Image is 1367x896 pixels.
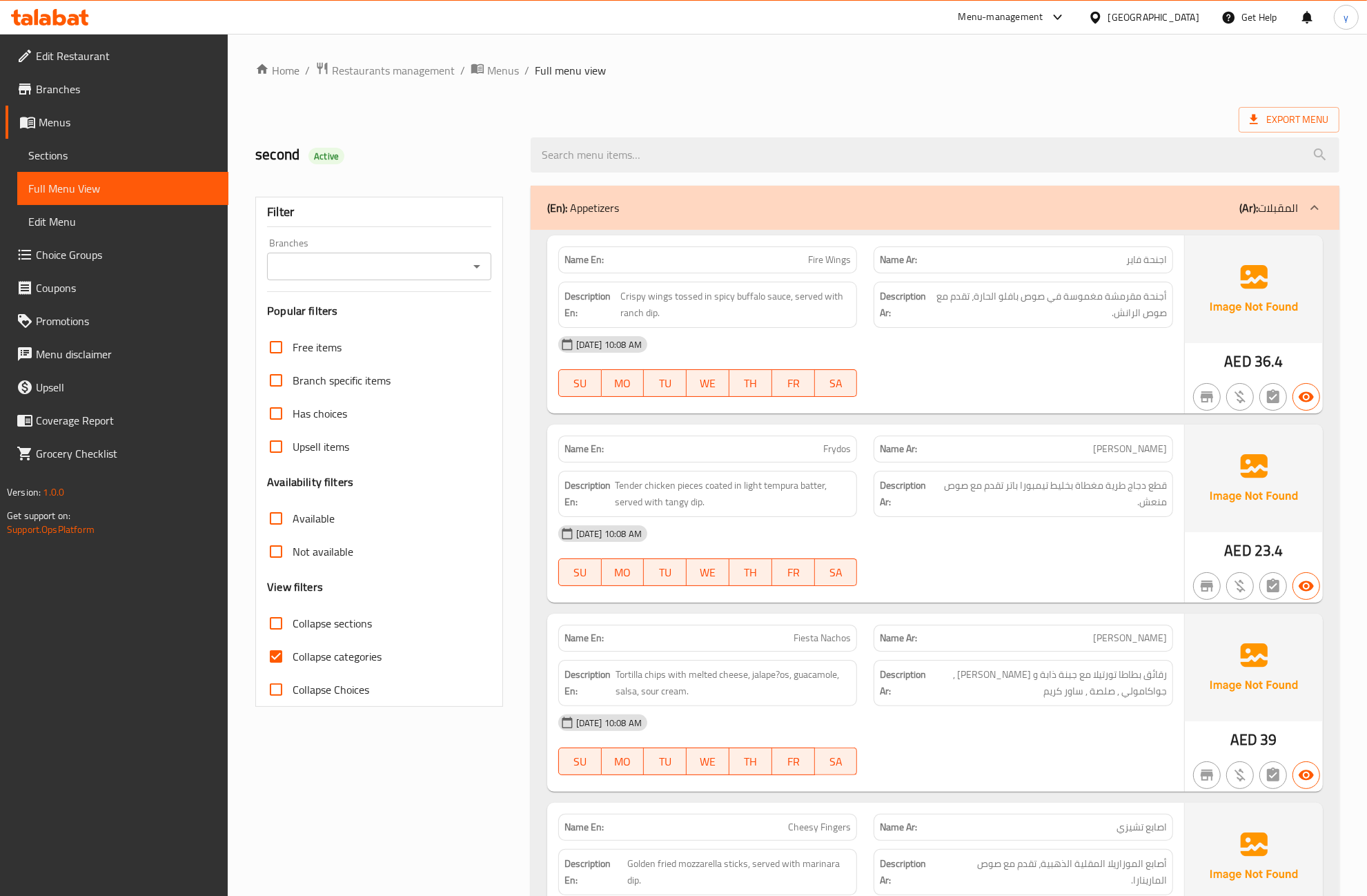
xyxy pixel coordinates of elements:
[1185,235,1323,343] img: Ae5nvW7+0k+MAAAAAElFTkSuQmCC
[815,558,858,586] button: SA
[315,61,455,79] a: Restaurants management
[778,563,809,583] span: FR
[17,205,228,238] a: Edit Menu
[1292,761,1320,789] button: Available
[932,288,1167,322] span: أجنحة مقرمشة مغموسة في صوص بافلو الحارة، تقدم مع صوص الرانش.
[36,48,217,64] span: Edit Restaurant
[778,373,809,393] span: FR
[36,346,217,362] span: Menu disclaimer
[1259,383,1287,411] button: Not has choices
[644,558,687,586] button: TU
[692,373,724,393] span: WE
[7,483,41,501] span: Version:
[36,280,217,296] span: Coupons
[255,61,1339,79] nav: breadcrumb
[571,717,647,730] span: [DATE] 10:08 AM
[564,288,618,322] strong: Description En:
[7,507,70,525] span: Get support on:
[28,213,217,230] span: Edit Menu
[644,748,687,775] button: TU
[564,253,604,267] strong: Name En:
[1093,442,1167,456] span: [PERSON_NAME]
[558,369,602,397] button: SU
[815,748,858,775] button: SA
[788,820,851,835] span: Cheesy Fingers
[772,369,815,397] button: FR
[564,855,625,889] strong: Description En:
[1259,761,1287,789] button: Not has choices
[607,752,639,772] span: MO
[564,820,604,835] strong: Name En:
[17,172,228,205] a: Full Menu View
[820,752,852,772] span: SA
[6,338,228,371] a: Menu disclaimer
[1255,537,1284,564] span: 23.4
[1126,253,1167,267] span: اجنحة فاير
[607,563,639,583] span: MO
[28,147,217,164] span: Sections
[615,477,851,511] span: Tender chicken pieces coated in light tempura batter, served with tangy dip.
[267,303,491,319] h3: Popular filters
[735,752,767,772] span: TH
[36,379,217,396] span: Upsell
[1226,383,1254,411] button: Purchased item
[620,288,851,322] span: Crispy wings tossed in spicy buffalo sauce, served with ranch dip.
[471,61,519,79] a: Menus
[880,820,917,835] strong: Name Ar:
[1255,348,1284,375] span: 36.4
[6,437,228,470] a: Grocery Checklist
[17,139,228,172] a: Sections
[1292,383,1320,411] button: Available
[571,338,647,351] span: [DATE] 10:08 AM
[28,180,217,197] span: Full Menu View
[1292,572,1320,600] button: Available
[692,563,724,583] span: WE
[6,271,228,304] a: Coupons
[7,520,95,538] a: Support.OpsPlatform
[735,563,767,583] span: TH
[687,748,729,775] button: WE
[6,39,228,72] a: Edit Restaurant
[649,563,681,583] span: TU
[36,412,217,429] span: Coverage Report
[293,372,391,389] span: Branch specific items
[531,186,1339,230] div: (En): Appetizers(Ar):المقبلات
[6,371,228,404] a: Upsell
[729,369,772,397] button: TH
[467,257,486,276] button: Open
[535,62,606,79] span: Full menu view
[332,62,455,79] span: Restaurants management
[558,748,602,775] button: SU
[958,9,1043,26] div: Menu-management
[487,62,519,79] span: Menus
[880,442,917,456] strong: Name Ar:
[692,752,724,772] span: WE
[267,197,491,227] div: Filter
[36,81,217,97] span: Branches
[564,666,613,700] strong: Description En:
[772,558,815,586] button: FR
[1193,761,1221,789] button: Not branch specific item
[564,752,596,772] span: SU
[293,615,372,632] span: Collapse sections
[815,369,858,397] button: SA
[305,62,310,79] li: /
[6,304,228,338] a: Promotions
[687,558,729,586] button: WE
[1239,199,1298,216] p: المقبلات
[1224,348,1251,375] span: AED
[267,474,353,490] h3: Availability filters
[1261,726,1277,753] span: 39
[808,253,851,267] span: Fire Wings
[6,404,228,437] a: Coverage Report
[607,373,639,393] span: MO
[644,369,687,397] button: TU
[1226,572,1254,600] button: Purchased item
[1250,111,1328,128] span: Export Menu
[778,752,809,772] span: FR
[936,477,1167,511] span: قطع دجاج طرية مغطاة بخليط تيمبورا باتر تقدم مع صوص منعش.
[267,579,323,595] h3: View filters
[880,666,926,700] strong: Description Ar:
[1239,107,1339,133] span: Export Menu
[293,510,335,527] span: Available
